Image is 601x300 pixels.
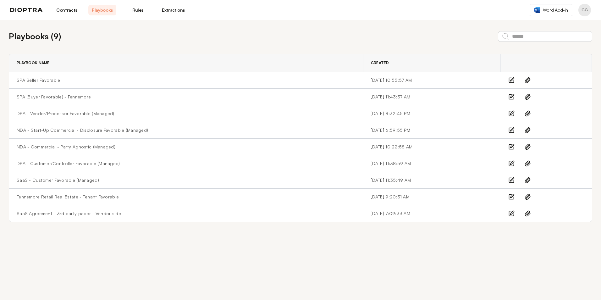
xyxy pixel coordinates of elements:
[17,194,119,200] a: Fennemore Retail Real Estate - Tenant Favorable
[17,94,91,100] a: SPA (Buyer Favorable) - Fennemore
[17,210,121,217] a: SaaS Agreement - 3rd party paper - Vendor side
[578,4,591,16] button: Profile menu
[124,5,152,15] a: Rules
[363,122,500,139] td: [DATE] 6:59:55 PM
[17,127,148,133] a: NDA - Start-Up Commercial - Disclosure Favorable (Managed)
[9,30,61,42] h2: Playbooks ( 9 )
[363,139,500,155] td: [DATE] 10:22:58 AM
[88,5,116,15] a: Playbooks
[363,155,500,172] td: [DATE] 11:38:59 AM
[363,205,500,222] td: [DATE] 7:09:33 AM
[363,72,500,89] td: [DATE] 10:55:57 AM
[543,7,568,13] span: Word Add-in
[17,160,120,167] a: DPA - Customer/Controller Favorable (Managed)
[159,5,187,15] a: Extractions
[363,189,500,205] td: [DATE] 9:20:31 AM
[363,172,500,189] td: [DATE] 11:35:49 AM
[17,77,60,83] a: SPA Seller Favorable
[363,89,500,105] td: [DATE] 11:43:37 AM
[17,110,114,117] a: DPA - Vendor/Processor Favorable (Managed)
[534,7,540,13] img: word
[17,144,115,150] a: NDA - Commercial - Party Agnostic (Managed)
[10,8,43,12] img: logo
[371,60,389,65] span: Created
[363,105,500,122] td: [DATE] 8:32:45 PM
[17,177,99,183] a: SaaS - Customer Favorable (Managed)
[53,5,81,15] a: Contracts
[17,60,50,65] span: Playbook Name
[529,4,573,16] a: Word Add-in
